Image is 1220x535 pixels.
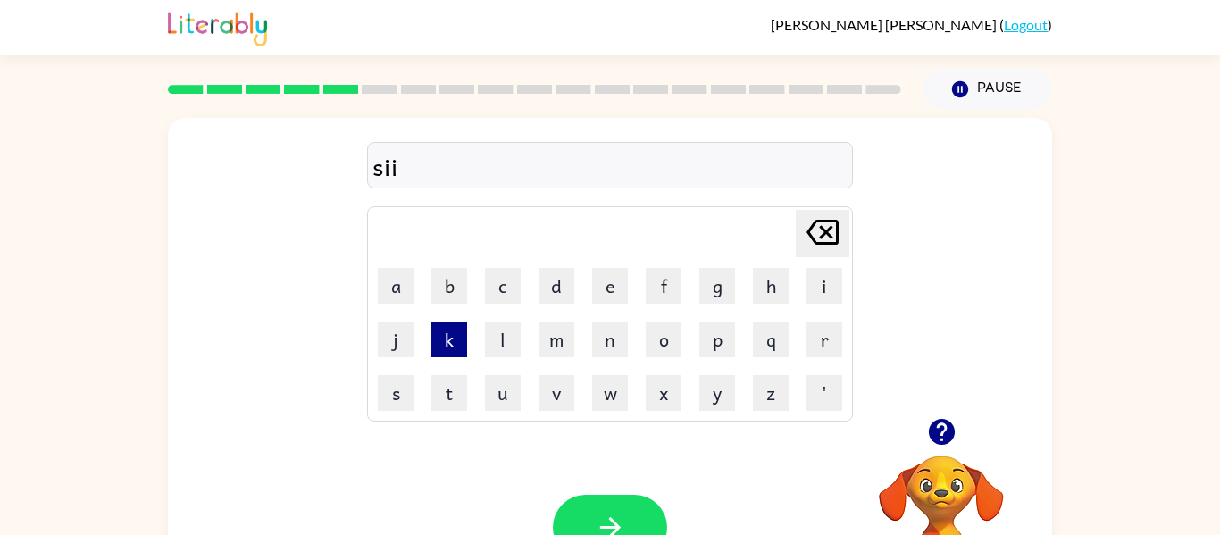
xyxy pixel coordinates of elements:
[168,7,267,46] img: Literably
[699,375,735,411] button: y
[646,375,681,411] button: x
[431,375,467,411] button: t
[646,322,681,357] button: o
[771,16,1052,33] div: ( )
[699,322,735,357] button: p
[539,322,574,357] button: m
[485,375,521,411] button: u
[806,375,842,411] button: '
[646,268,681,304] button: f
[806,322,842,357] button: r
[378,322,414,357] button: j
[539,375,574,411] button: v
[753,375,789,411] button: z
[485,268,521,304] button: c
[372,147,848,185] div: sii
[485,322,521,357] button: l
[378,268,414,304] button: a
[1004,16,1048,33] a: Logout
[771,16,999,33] span: [PERSON_NAME] [PERSON_NAME]
[806,268,842,304] button: i
[753,268,789,304] button: h
[431,268,467,304] button: b
[431,322,467,357] button: k
[592,322,628,357] button: n
[699,268,735,304] button: g
[592,268,628,304] button: e
[923,69,1052,110] button: Pause
[539,268,574,304] button: d
[592,375,628,411] button: w
[378,375,414,411] button: s
[753,322,789,357] button: q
